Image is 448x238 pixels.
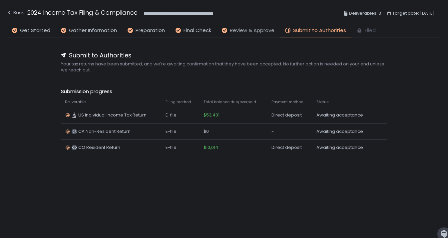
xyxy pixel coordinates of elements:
[204,99,256,104] span: Total balance due/overpaid
[184,27,211,34] span: Final Check
[316,129,370,135] div: Awaiting acceptance
[78,129,131,135] span: CA Non-Resident Return
[72,130,77,134] text: CA
[365,27,376,34] span: Filed
[166,99,191,104] span: Filing method
[204,145,218,151] span: $10,014
[72,146,77,150] text: CO
[230,27,274,34] span: Review & Approve
[316,99,329,104] span: Status
[349,9,381,17] span: Deliverables: 3
[316,112,370,118] div: Awaiting acceptance
[69,27,117,34] span: Gather Information
[271,99,303,104] span: Payment method
[271,112,302,118] span: Direct deposit
[293,27,346,34] span: Submit to Authorities
[166,145,195,151] div: E-file
[78,145,120,151] span: CO Resident Return
[78,112,147,118] span: US Individual Income Tax Return
[7,9,24,17] div: Back
[271,129,274,135] span: -
[27,8,138,17] h1: 2024 Income Tax Filing & Compliance
[136,27,165,34] span: Preparation
[61,88,387,95] span: Submission progress
[61,61,387,73] span: Your tax returns have been submitted, and we're awaiting confirmation that they have been accepte...
[20,27,50,34] span: Get Started
[204,112,220,118] span: $53,401
[166,112,195,118] div: E-file
[69,51,132,60] span: Submit to Authorities
[166,129,195,135] div: E-file
[271,145,302,151] span: Direct deposit
[316,145,370,151] div: Awaiting acceptance
[65,99,86,104] span: Deliverable
[392,9,435,17] span: Target date: [DATE]
[7,8,24,19] button: Back
[204,129,209,135] span: $0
